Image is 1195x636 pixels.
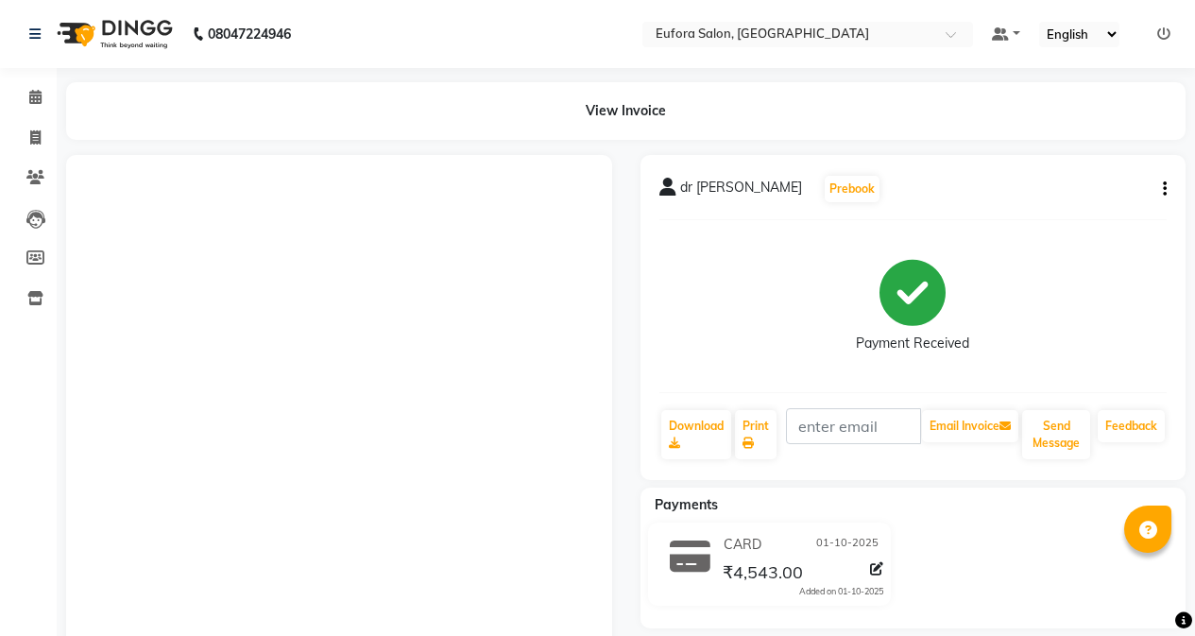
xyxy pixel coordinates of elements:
b: 08047224946 [208,8,291,60]
span: CARD [724,535,761,555]
a: Print [735,410,777,459]
span: ₹4,543.00 [723,561,803,588]
div: Added on 01-10-2025 [799,585,883,598]
div: Payment Received [856,334,969,353]
span: dr [PERSON_NAME] [680,178,802,204]
a: Feedback [1098,410,1165,442]
button: Email Invoice [922,410,1018,442]
input: enter email [786,408,922,444]
span: 01-10-2025 [816,535,879,555]
div: View Invoice [66,82,1186,140]
span: Payments [655,496,718,513]
button: Prebook [825,176,879,202]
a: Download [661,410,731,459]
img: logo [48,8,178,60]
button: Send Message [1022,410,1090,459]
